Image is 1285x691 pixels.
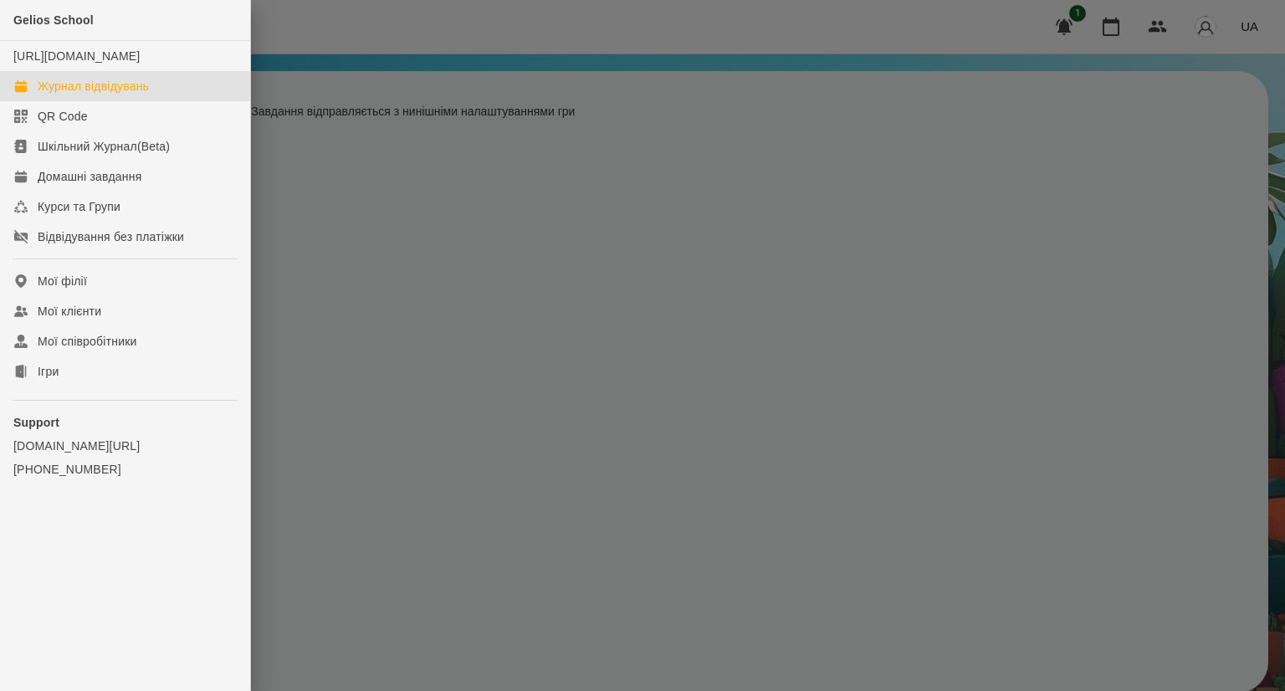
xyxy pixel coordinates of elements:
span: Gelios School [13,13,94,27]
div: Мої філії [38,273,87,289]
div: QR Code [38,108,88,125]
p: Support [13,414,237,431]
div: Відвідування без платіжки [38,228,184,245]
a: [DOMAIN_NAME][URL] [13,438,237,454]
a: [PHONE_NUMBER] [13,461,237,478]
a: [URL][DOMAIN_NAME] [13,49,140,63]
div: Шкільний Журнал(Beta) [38,138,170,155]
div: Журнал відвідувань [38,78,149,95]
div: Курси та Групи [38,198,120,215]
div: Мої співробітники [38,333,137,350]
div: Ігри [38,363,59,380]
div: Мої клієнти [38,303,101,320]
div: Домашні завдання [38,168,141,185]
